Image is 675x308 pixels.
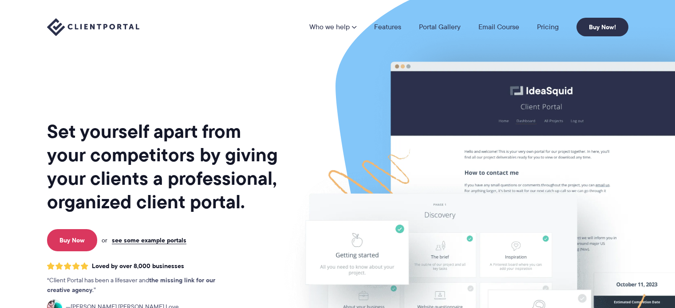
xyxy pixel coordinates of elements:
a: Portal Gallery [419,23,461,31]
a: Buy Now [47,229,97,251]
span: or [102,236,107,244]
a: Buy Now! [576,18,628,36]
strong: the missing link for our creative agency [47,275,215,295]
p: Client Portal has been a lifesaver and . [47,276,233,295]
span: Loved by over 8,000 businesses [92,262,184,270]
a: Email Course [478,23,519,31]
h1: Set yourself apart from your competitors by giving your clients a professional, organized client ... [47,120,280,214]
a: Who we help [309,23,356,31]
a: Pricing [537,23,559,31]
a: see some example portals [112,236,186,244]
a: Features [374,23,401,31]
